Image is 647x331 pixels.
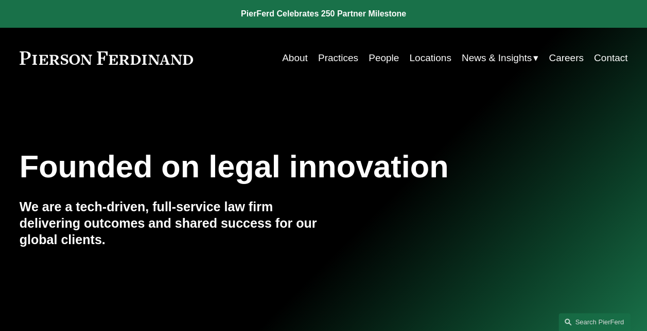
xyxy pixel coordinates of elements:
a: Search this site [558,313,631,331]
a: Careers [549,48,584,68]
a: Practices [318,48,358,68]
span: News & Insights [462,49,532,67]
a: Locations [409,48,451,68]
a: Contact [594,48,627,68]
h1: Founded on legal innovation [20,149,527,185]
a: folder dropdown [462,48,538,68]
a: People [369,48,399,68]
a: About [282,48,308,68]
h4: We are a tech-driven, full-service law firm delivering outcomes and shared success for our global... [20,199,324,248]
